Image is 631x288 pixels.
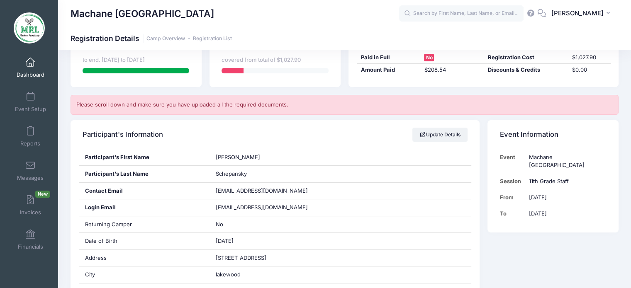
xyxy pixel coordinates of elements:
[216,187,308,194] span: [EMAIL_ADDRESS][DOMAIN_NAME]
[35,191,50,198] span: New
[525,149,606,174] td: Machane [GEOGRAPHIC_DATA]
[79,183,210,199] div: Contact Email
[71,4,214,23] h1: Machane [GEOGRAPHIC_DATA]
[216,154,260,160] span: [PERSON_NAME]
[83,123,163,146] h4: Participant's Information
[216,271,241,278] span: lakewood
[525,173,606,189] td: 11th Grade Staff
[11,122,50,151] a: Reports
[79,166,210,182] div: Participant's Last Name
[357,53,420,62] div: Paid in Full
[11,156,50,185] a: Messages
[484,53,568,62] div: Registration Cost
[71,34,232,43] h1: Registration Details
[357,66,420,74] div: Amount Paid
[11,225,50,254] a: Financials
[20,140,40,147] span: Reports
[79,250,210,266] div: Address
[71,95,619,115] div: Please scroll down and make sure you have uploaded all the required documents.
[14,12,45,44] img: Machane Racket Lake
[216,221,223,227] span: No
[420,66,484,74] div: $208.54
[525,206,606,222] td: [DATE]
[79,266,210,283] div: City
[15,106,46,113] span: Event Setup
[11,87,50,116] a: Event Setup
[79,199,210,216] div: Login Email
[500,149,525,174] td: Event
[193,36,232,42] a: Registration List
[216,237,234,244] span: [DATE]
[83,56,189,64] div: to end. [DATE] to [DATE]
[11,53,50,82] a: Dashboard
[17,174,44,182] span: Messages
[500,123,558,146] h4: Event Information
[146,36,185,42] a: Camp Overview
[525,189,606,206] td: [DATE]
[568,53,611,62] div: $1,027.90
[568,66,611,74] div: $0.00
[79,216,210,233] div: Returning Camper
[216,203,319,212] span: [EMAIL_ADDRESS][DOMAIN_NAME]
[500,206,525,222] td: To
[546,4,619,23] button: [PERSON_NAME]
[216,254,266,261] span: [STREET_ADDRESS]
[79,233,210,249] div: Date of Birth
[222,56,328,64] div: covered from total of $1,027.90
[500,189,525,206] td: From
[484,66,568,74] div: Discounts & Credits
[17,71,44,78] span: Dashboard
[216,170,247,177] span: Schepansky
[79,149,210,166] div: Participant's First Name
[399,5,524,22] input: Search by First Name, Last Name, or Email...
[20,209,41,216] span: Invoices
[551,9,604,18] span: [PERSON_NAME]
[424,54,434,61] span: No
[412,128,468,142] a: Update Details
[500,173,525,189] td: Session
[18,243,43,250] span: Financials
[11,191,50,220] a: InvoicesNew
